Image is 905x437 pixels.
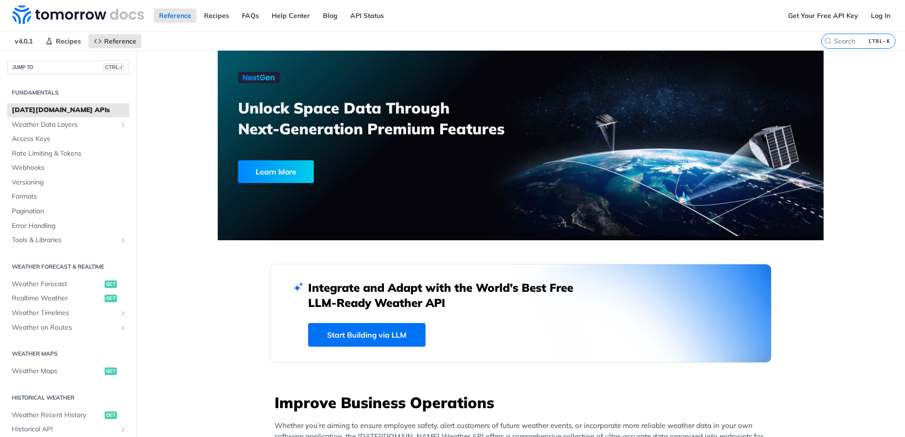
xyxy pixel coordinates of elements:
img: NextGen [238,72,280,83]
a: Reference [154,9,196,23]
a: Blog [318,9,343,23]
span: Pagination [12,207,127,216]
button: Show subpages for Weather Timelines [119,309,127,317]
span: get [105,367,117,375]
h2: Fundamentals [7,88,129,97]
button: Show subpages for Weather on Routes [119,324,127,332]
a: Recipes [199,9,234,23]
kbd: CTRL-K [866,36,893,46]
a: Webhooks [7,161,129,175]
a: API Status [345,9,389,23]
span: Weather Timelines [12,308,117,318]
a: Weather Forecastget [7,277,129,291]
a: Weather on RoutesShow subpages for Weather on Routes [7,321,129,335]
h2: Historical Weather [7,393,129,402]
a: Historical APIShow subpages for Historical API [7,422,129,437]
button: Show subpages for Weather Data Layers [119,121,127,129]
a: Weather Mapsget [7,364,129,378]
span: Recipes [56,37,81,45]
span: Formats [12,192,127,201]
a: Weather TimelinesShow subpages for Weather Timelines [7,306,129,320]
a: Recipes [40,34,86,48]
button: JUMP TOCTRL-/ [7,60,129,74]
h3: Unlock Space Data Through Next-Generation Premium Features [238,97,531,139]
span: Access Keys [12,134,127,144]
a: [DATE][DOMAIN_NAME] APIs [7,103,129,117]
a: Log In [866,9,896,23]
a: Pagination [7,204,129,218]
span: Webhooks [12,163,127,173]
span: Historical API [12,425,117,434]
span: Weather Data Layers [12,120,117,130]
span: Reference [104,37,136,45]
a: Help Center [266,9,315,23]
a: Tools & LibrariesShow subpages for Tools & Libraries [7,233,129,247]
span: Error Handling [12,221,127,231]
a: Versioning [7,175,129,190]
a: Get Your Free API Key [783,9,863,23]
a: Reference [89,34,142,48]
a: Formats [7,190,129,204]
span: CTRL-/ [103,63,124,71]
span: Realtime Weather [12,294,102,303]
h3: Improve Business Operations [275,392,772,413]
span: get [105,411,117,419]
button: Show subpages for Tools & Libraries [119,236,127,244]
img: Tomorrow.io Weather API Docs [12,5,144,24]
a: Access Keys [7,132,129,146]
h2: Weather Forecast & realtime [7,262,129,271]
a: Start Building via LLM [308,323,426,347]
span: Weather on Routes [12,323,117,332]
a: Realtime Weatherget [7,291,129,306]
a: Weather Data LayersShow subpages for Weather Data Layers [7,118,129,132]
span: Weather Maps [12,367,102,376]
span: v4.0.1 [9,34,38,48]
div: Learn More [238,160,314,183]
span: get [105,280,117,288]
span: Versioning [12,178,127,187]
a: Error Handling [7,219,129,233]
span: [DATE][DOMAIN_NAME] APIs [12,105,127,115]
span: Rate Limiting & Tokens [12,149,127,158]
button: Show subpages for Historical API [119,426,127,433]
span: Tools & Libraries [12,236,117,245]
h2: Weather Maps [7,350,129,358]
a: Rate Limiting & Tokens [7,147,129,161]
span: Weather Recent History [12,411,102,420]
a: Learn More [238,160,472,183]
a: Weather Recent Historyget [7,408,129,422]
h2: Integrate and Adapt with the World’s Best Free LLM-Ready Weather API [308,280,587,310]
svg: Search [824,37,832,45]
a: FAQs [237,9,264,23]
span: Weather Forecast [12,280,102,289]
span: get [105,295,117,302]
